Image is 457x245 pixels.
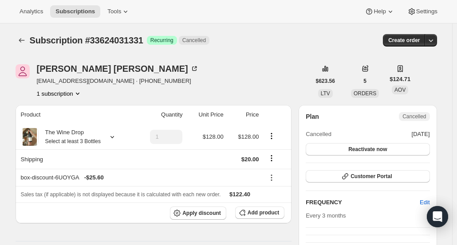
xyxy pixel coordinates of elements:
[229,191,250,198] span: $122.40
[102,5,135,18] button: Tools
[150,37,173,44] span: Recurring
[414,195,435,210] button: Edit
[185,105,226,124] th: Unit Price
[21,173,259,182] div: box-discount-6UOYGA
[351,173,392,180] span: Customer Portal
[264,131,279,141] button: Product actions
[383,34,425,47] button: Create order
[37,89,82,98] button: Product actions
[203,133,224,140] span: $128.00
[306,130,331,139] span: Cancelled
[416,8,437,15] span: Settings
[427,206,448,227] div: Open Intercom Messenger
[306,198,420,207] h2: FREQUENCY
[182,37,206,44] span: Cancelled
[354,90,376,97] span: ORDERS
[170,206,226,220] button: Apply discount
[21,191,221,198] span: Sales tax (if applicable) is not displayed because it is calculated with each new order.
[37,77,199,86] span: [EMAIL_ADDRESS][DOMAIN_NAME] · [PHONE_NUMBER]
[14,5,48,18] button: Analytics
[306,112,319,121] h2: Plan
[358,75,372,87] button: 5
[306,170,429,183] button: Customer Portal
[84,173,104,182] span: - $25.60
[264,153,279,163] button: Shipping actions
[39,128,101,146] div: The Wine Drop
[50,5,100,18] button: Subscriptions
[16,105,134,124] th: Product
[182,210,221,217] span: Apply discount
[55,8,95,15] span: Subscriptions
[306,212,346,219] span: Every 3 months
[394,87,406,93] span: AOV
[16,64,30,78] span: Joseph Mendoza
[363,78,366,85] span: 5
[316,78,335,85] span: $623.56
[412,130,430,139] span: [DATE]
[402,113,426,120] span: Cancelled
[359,5,400,18] button: Help
[390,75,410,84] span: $124.71
[241,156,259,163] span: $20.00
[16,34,28,47] button: Subscriptions
[16,149,134,169] th: Shipping
[420,198,429,207] span: Edit
[311,75,340,87] button: $623.56
[30,35,143,45] span: Subscription #33624031331
[134,105,185,124] th: Quantity
[20,8,43,15] span: Analytics
[45,138,101,144] small: Select at least 3 Bottles
[235,206,284,219] button: Add product
[348,146,387,153] span: Reactivate now
[402,5,443,18] button: Settings
[238,133,259,140] span: $128.00
[374,8,386,15] span: Help
[107,8,121,15] span: Tools
[248,209,279,216] span: Add product
[226,105,262,124] th: Price
[321,90,330,97] span: LTV
[388,37,420,44] span: Create order
[37,64,199,73] div: [PERSON_NAME] [PERSON_NAME]
[306,143,429,156] button: Reactivate now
